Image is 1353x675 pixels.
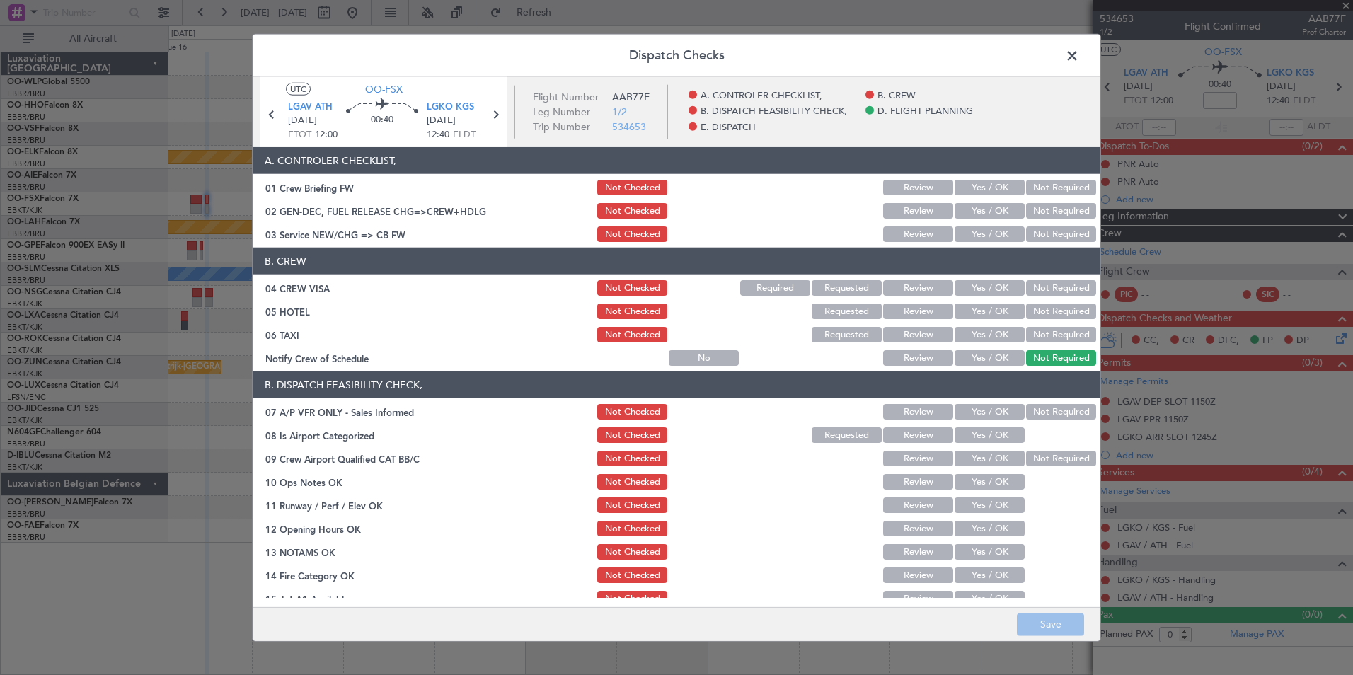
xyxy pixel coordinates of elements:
[1026,350,1096,366] button: Not Required
[1026,280,1096,296] button: Not Required
[1026,404,1096,420] button: Not Required
[1026,451,1096,466] button: Not Required
[1026,327,1096,342] button: Not Required
[1026,226,1096,242] button: Not Required
[253,35,1100,77] header: Dispatch Checks
[1026,180,1096,195] button: Not Required
[1026,203,1096,219] button: Not Required
[1026,304,1096,319] button: Not Required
